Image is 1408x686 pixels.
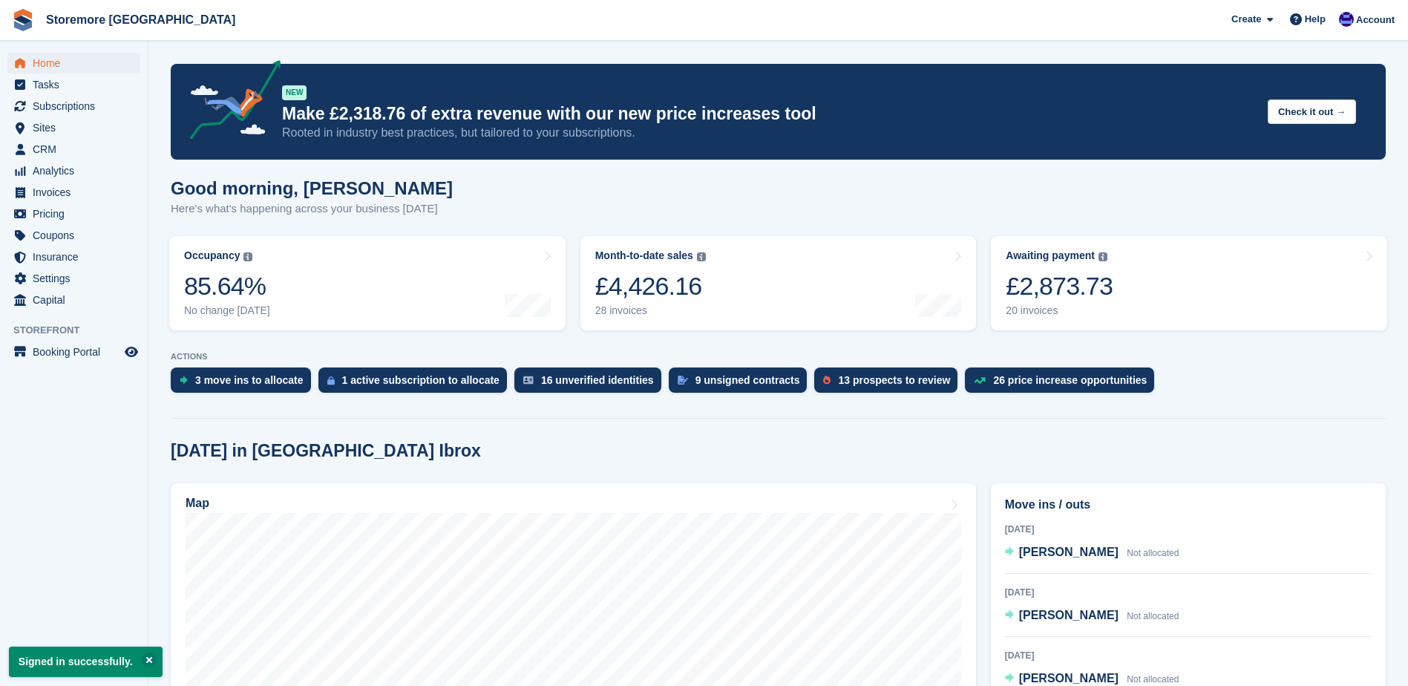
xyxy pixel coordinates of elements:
span: [PERSON_NAME] [1019,546,1119,558]
h2: [DATE] in [GEOGRAPHIC_DATA] Ibrox [171,441,481,461]
a: menu [7,96,140,117]
img: contract_signature_icon-13c848040528278c33f63329250d36e43548de30e8caae1d1a13099fd9432cc5.svg [678,376,688,385]
span: Help [1305,12,1326,27]
span: [PERSON_NAME] [1019,609,1119,621]
div: [DATE] [1005,586,1372,599]
span: Subscriptions [33,96,122,117]
div: No change [DATE] [184,304,270,317]
div: Month-to-date sales [595,249,693,262]
div: £2,873.73 [1006,271,1113,301]
img: stora-icon-8386f47178a22dfd0bd8f6a31ec36ba5ce8667c1dd55bd0f319d3a0aa187defe.svg [12,9,34,31]
span: Analytics [33,160,122,181]
h1: Good morning, [PERSON_NAME] [171,178,453,198]
a: 9 unsigned contracts [669,367,815,400]
a: menu [7,225,140,246]
a: menu [7,160,140,181]
img: prospect-51fa495bee0391a8d652442698ab0144808aea92771e9ea1ae160a38d050c398.svg [823,376,831,385]
span: Booking Portal [33,342,122,362]
a: menu [7,203,140,224]
a: menu [7,182,140,203]
a: Storemore [GEOGRAPHIC_DATA] [40,7,241,32]
span: Settings [33,268,122,289]
div: Awaiting payment [1006,249,1095,262]
h2: Map [186,497,209,510]
a: menu [7,290,140,310]
a: menu [7,139,140,160]
p: Signed in successfully. [9,647,163,677]
a: Preview store [122,343,140,361]
div: [DATE] [1005,649,1372,662]
a: 16 unverified identities [514,367,669,400]
span: Invoices [33,182,122,203]
span: Storefront [13,323,148,338]
img: icon-info-grey-7440780725fd019a000dd9b08b2336e03edf1995a4989e88bcd33f0948082b44.svg [697,252,706,261]
a: menu [7,246,140,267]
a: menu [7,117,140,138]
span: Not allocated [1127,674,1179,685]
a: 1 active subscription to allocate [318,367,514,400]
a: menu [7,74,140,95]
div: £4,426.16 [595,271,706,301]
span: Home [33,53,122,73]
img: price_increase_opportunities-93ffe204e8149a01c8c9dc8f82e8f89637d9d84a8eef4429ea346261dce0b2c0.svg [974,377,986,384]
img: Angela [1339,12,1354,27]
span: Tasks [33,74,122,95]
h2: Move ins / outs [1005,496,1372,514]
a: [PERSON_NAME] Not allocated [1005,607,1179,626]
a: Awaiting payment £2,873.73 20 invoices [991,236,1387,330]
a: menu [7,342,140,362]
div: 28 invoices [595,304,706,317]
a: 26 price increase opportunities [965,367,1162,400]
img: active_subscription_to_allocate_icon-d502201f5373d7db506a760aba3b589e785aa758c864c3986d89f69b8ff3... [327,376,335,385]
p: Rooted in industry best practices, but tailored to your subscriptions. [282,125,1256,141]
div: NEW [282,85,307,100]
div: 85.64% [184,271,270,301]
span: Not allocated [1127,548,1179,558]
div: [DATE] [1005,523,1372,536]
div: 16 unverified identities [541,374,654,386]
span: Pricing [33,203,122,224]
img: icon-info-grey-7440780725fd019a000dd9b08b2336e03edf1995a4989e88bcd33f0948082b44.svg [1098,252,1107,261]
p: Make £2,318.76 of extra revenue with our new price increases tool [282,103,1256,125]
span: Not allocated [1127,611,1179,621]
div: Occupancy [184,249,240,262]
a: menu [7,268,140,289]
a: Occupancy 85.64% No change [DATE] [169,236,566,330]
span: Create [1231,12,1261,27]
div: 13 prospects to review [838,374,950,386]
a: 3 move ins to allocate [171,367,318,400]
a: menu [7,53,140,73]
div: 26 price increase opportunities [993,374,1147,386]
img: icon-info-grey-7440780725fd019a000dd9b08b2336e03edf1995a4989e88bcd33f0948082b44.svg [243,252,252,261]
span: Capital [33,290,122,310]
div: 20 invoices [1006,304,1113,317]
span: CRM [33,139,122,160]
img: move_ins_to_allocate_icon-fdf77a2bb77ea45bf5b3d319d69a93e2d87916cf1d5bf7949dd705db3b84f3ca.svg [180,376,188,385]
span: Coupons [33,225,122,246]
img: verify_identity-adf6edd0f0f0b5bbfe63781bf79b02c33cf7c696d77639b501bdc392416b5a36.svg [523,376,534,385]
a: 13 prospects to review [814,367,965,400]
button: Check it out → [1268,99,1356,124]
span: Sites [33,117,122,138]
div: 1 active subscription to allocate [342,374,500,386]
img: price-adjustments-announcement-icon-8257ccfd72463d97f412b2fc003d46551f7dbcb40ab6d574587a9cd5c0d94... [177,60,281,145]
div: 3 move ins to allocate [195,374,304,386]
span: [PERSON_NAME] [1019,672,1119,685]
span: Account [1356,13,1395,27]
span: Insurance [33,246,122,267]
p: ACTIONS [171,352,1386,362]
div: 9 unsigned contracts [695,374,800,386]
a: [PERSON_NAME] Not allocated [1005,543,1179,563]
a: Month-to-date sales £4,426.16 28 invoices [580,236,977,330]
p: Here's what's happening across your business [DATE] [171,200,453,218]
